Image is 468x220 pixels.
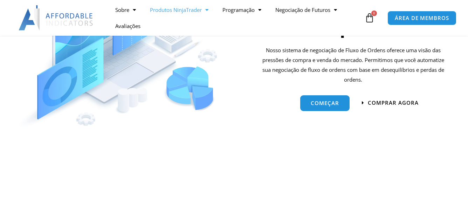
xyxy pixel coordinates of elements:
[108,2,143,18] a: Sobre
[143,2,215,18] a: Produtos NinjaTrader
[395,14,449,21] font: ÁREA DE MEMBROS
[108,2,363,34] nav: Menu
[268,2,344,18] a: Negociação de Futuros
[150,6,202,13] font: Produtos NinjaTrader
[300,95,350,111] a: Começar
[371,11,377,16] span: 0
[368,99,419,106] font: COMPRAR AGORA
[354,8,385,28] a: 0
[19,5,94,30] img: LogoAI | Indicadores Acessíveis – NinjaTrader
[275,6,330,13] font: Negociação de Futuros
[108,18,147,34] a: Avaliações
[115,22,140,29] font: Avaliações
[362,100,419,105] a: COMPRAR AGORA
[115,6,129,13] font: Sobre
[215,2,268,18] a: Programação
[387,11,456,25] a: ÁREA DE MEMBROS
[311,99,339,106] font: Começar
[222,6,255,13] font: Programação
[262,47,444,83] font: Nosso sistema de negociação de Fluxo de Ordens oferece uma visão das pressões de compra e venda d...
